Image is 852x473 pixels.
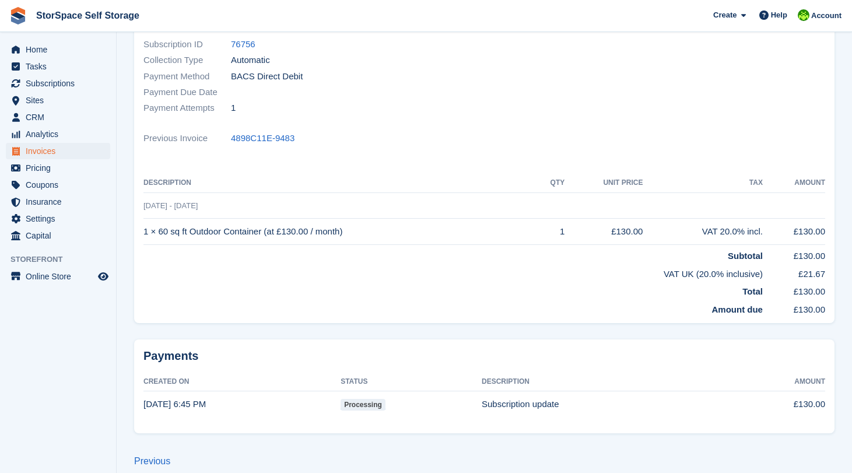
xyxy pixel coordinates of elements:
span: Subscriptions [26,75,96,92]
td: Subscription update [482,391,725,417]
span: Create [713,9,737,21]
span: Subscription ID [143,38,231,51]
span: Home [26,41,96,58]
a: menu [6,143,110,159]
th: Status [341,373,482,391]
a: menu [6,75,110,92]
a: menu [6,126,110,142]
th: Description [143,174,537,192]
a: menu [6,109,110,125]
span: Payment Method [143,70,231,83]
a: 76756 [231,38,255,51]
a: menu [6,41,110,58]
span: Previous Invoice [143,132,231,145]
span: Collection Type [143,54,231,67]
a: menu [6,92,110,108]
time: 2025-08-13 17:45:44 UTC [143,399,206,409]
span: BACS Direct Debit [231,70,303,83]
span: 1 [231,101,236,115]
td: £130.00 [763,281,825,299]
span: Payment Attempts [143,101,231,115]
span: Capital [26,227,96,244]
a: menu [6,227,110,244]
td: £130.00 [763,299,825,317]
th: Amount [763,174,825,192]
td: 1 [537,219,565,245]
span: Pricing [26,160,96,176]
a: menu [6,58,110,75]
a: menu [6,177,110,193]
td: £130.00 [725,391,825,417]
strong: Subtotal [728,251,763,261]
th: Description [482,373,725,391]
td: £130.00 [565,219,643,245]
span: Sites [26,92,96,108]
a: StorSpace Self Storage [31,6,144,25]
strong: Amount due [711,304,763,314]
th: Amount [725,373,825,391]
strong: Total [742,286,763,296]
th: Created On [143,373,341,391]
a: Preview store [96,269,110,283]
span: Help [771,9,787,21]
span: Coupons [26,177,96,193]
span: Account [811,10,842,22]
td: £21.67 [763,263,825,281]
a: menu [6,211,110,227]
span: CRM [26,109,96,125]
span: Insurance [26,194,96,210]
span: [DATE] - [DATE] [143,201,198,210]
a: menu [6,160,110,176]
td: £130.00 [763,245,825,263]
a: Previous [134,456,170,466]
th: Unit Price [565,174,643,192]
td: VAT UK (20.0% inclusive) [143,263,763,281]
h2: Payments [143,349,825,363]
span: Storefront [10,254,116,265]
span: Payment Due Date [143,86,231,99]
span: Automatic [231,54,270,67]
span: Invoices [26,143,96,159]
th: QTY [537,174,565,192]
img: paul catt [798,9,809,21]
span: processing [341,399,385,411]
td: £130.00 [763,219,825,245]
a: menu [6,268,110,285]
a: 4898C11E-9483 [231,132,294,145]
div: VAT 20.0% incl. [643,225,763,239]
span: Analytics [26,126,96,142]
th: Tax [643,174,763,192]
a: menu [6,194,110,210]
span: Tasks [26,58,96,75]
span: Settings [26,211,96,227]
span: Online Store [26,268,96,285]
img: stora-icon-8386f47178a22dfd0bd8f6a31ec36ba5ce8667c1dd55bd0f319d3a0aa187defe.svg [9,7,27,24]
td: 1 × 60 sq ft Outdoor Container (at £130.00 / month) [143,219,537,245]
